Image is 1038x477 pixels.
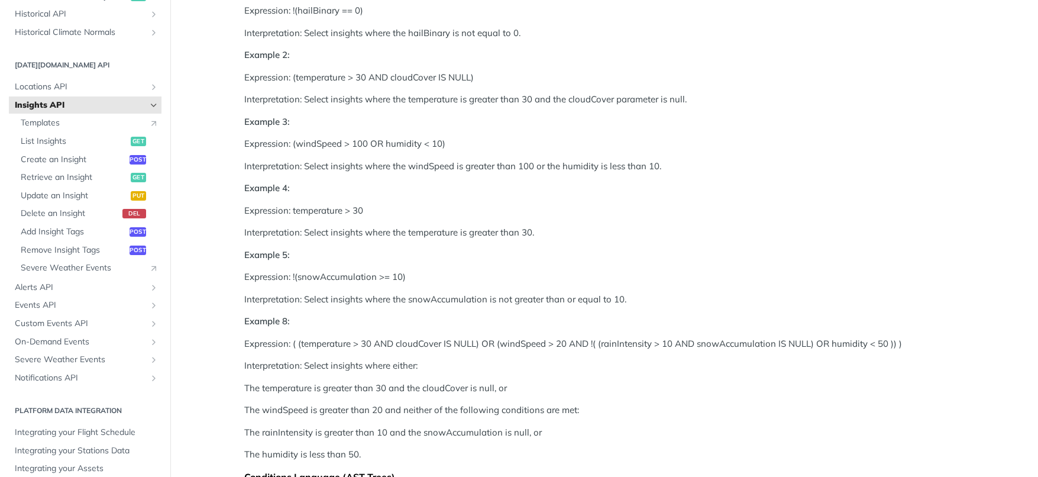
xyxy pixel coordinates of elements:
span: Locations API [15,81,146,93]
a: Locations APIShow subpages for Locations API [9,78,161,96]
p: Expression: !(hailBinary == 0) [244,4,965,18]
p: The humidity is less than 50. [244,448,965,462]
button: Show subpages for Alerts API [149,283,159,292]
span: Historical API [15,8,146,20]
p: The windSpeed is greater than 20 and neither of the following conditions are met: [244,404,965,417]
span: Integrating your Flight Schedule [15,427,159,439]
a: Notifications APIShow subpages for Notifications API [9,369,161,387]
p: Interpretation: Select insights where the temperature is greater than 30. [244,226,965,240]
span: Historical Climate Normals [15,27,146,38]
a: Custom Events APIShow subpages for Custom Events API [9,315,161,333]
span: get [131,173,146,182]
span: Integrating your Assets [15,463,159,475]
span: Retrieve an Insight [21,172,128,183]
a: Severe Weather EventsLink [15,259,161,277]
h2: Platform DATA integration [9,405,161,416]
button: Show subpages for Severe Weather Events [149,355,159,365]
span: del [122,209,146,218]
span: post [130,246,146,255]
span: Remove Insight Tags [21,244,127,256]
a: Create an Insightpost [15,151,161,169]
span: Delete an Insight [21,208,119,220]
span: Create an Insight [21,154,127,166]
p: Interpretation: Select insights where the snowAccumulation is not greater than or equal to 10. [244,293,965,307]
p: Expression: temperature > 30 [244,204,965,218]
a: Integrating your Stations Data [9,442,161,460]
span: Insights API [15,99,146,111]
p: Interpretation: Select insights where the temperature is greater than 30 and the cloudCover param... [244,93,965,107]
span: List Insights [21,136,128,147]
button: Show subpages for Historical Climate Normals [149,28,159,37]
p: Interpretation: Select insights where either: [244,359,965,373]
span: Notifications API [15,372,146,384]
strong: Example 8: [244,315,290,327]
p: The temperature is greater than 30 and the cloudCover is null, or [244,382,965,395]
strong: Example 2: [244,49,290,60]
a: Insights APIHide subpages for Insights API [9,96,161,114]
p: Expression: (temperature > 30 AND cloudCover IS NULL) [244,71,965,85]
p: Interpretation: Select insights where the windSpeed is greater than 100 or the humidity is less t... [244,160,965,173]
a: Add Insight Tagspost [15,223,161,241]
p: Expression: !(snowAccumulation >= 10) [244,270,965,284]
span: Events API [15,299,146,311]
span: post [130,155,146,165]
a: Delete an Insightdel [15,205,161,223]
span: On-Demand Events [15,336,146,348]
i: Link [149,118,159,128]
strong: Example 4: [244,182,290,194]
a: On-Demand EventsShow subpages for On-Demand Events [9,333,161,351]
a: TemplatesLink [15,114,161,132]
span: Templates [21,117,143,129]
i: Link [149,263,159,273]
span: Custom Events API [15,318,146,330]
button: Show subpages for Custom Events API [149,319,159,328]
span: get [131,137,146,146]
span: Integrating your Stations Data [15,445,159,457]
p: The rainIntensity is greater than 10 and the snowAccumulation is null, or [244,426,965,440]
button: Show subpages for Events API [149,301,159,310]
span: post [130,227,146,237]
button: Show subpages for Notifications API [149,373,159,383]
a: List Insightsget [15,133,161,150]
span: Add Insight Tags [21,226,127,238]
a: Update an Insightput [15,187,161,205]
a: Remove Insight Tagspost [15,241,161,259]
a: Alerts APIShow subpages for Alerts API [9,279,161,296]
button: Show subpages for Historical API [149,9,159,19]
strong: Example 3: [244,116,290,127]
strong: Example 5: [244,249,290,260]
span: Severe Weather Events [15,354,146,366]
a: Events APIShow subpages for Events API [9,296,161,314]
p: Expression: (windSpeed > 100 OR humidity < 10) [244,137,965,151]
span: Update an Insight [21,190,128,202]
button: Show subpages for Locations API [149,82,159,92]
p: Expression: ( (temperature > 30 AND cloudCover IS NULL) OR (windSpeed > 20 AND !( (rainIntensity ... [244,337,965,351]
span: Severe Weather Events [21,262,143,274]
span: Alerts API [15,282,146,294]
a: Severe Weather EventsShow subpages for Severe Weather Events [9,351,161,369]
p: Interpretation: Select insights where the hailBinary is not equal to 0. [244,27,965,40]
h2: [DATE][DOMAIN_NAME] API [9,60,161,70]
a: Retrieve an Insightget [15,169,161,186]
a: Integrating your Flight Schedule [9,424,161,441]
span: put [131,191,146,201]
a: Historical Climate NormalsShow subpages for Historical Climate Normals [9,24,161,41]
button: Show subpages for On-Demand Events [149,337,159,347]
button: Hide subpages for Insights API [149,101,159,110]
a: Historical APIShow subpages for Historical API [9,5,161,23]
